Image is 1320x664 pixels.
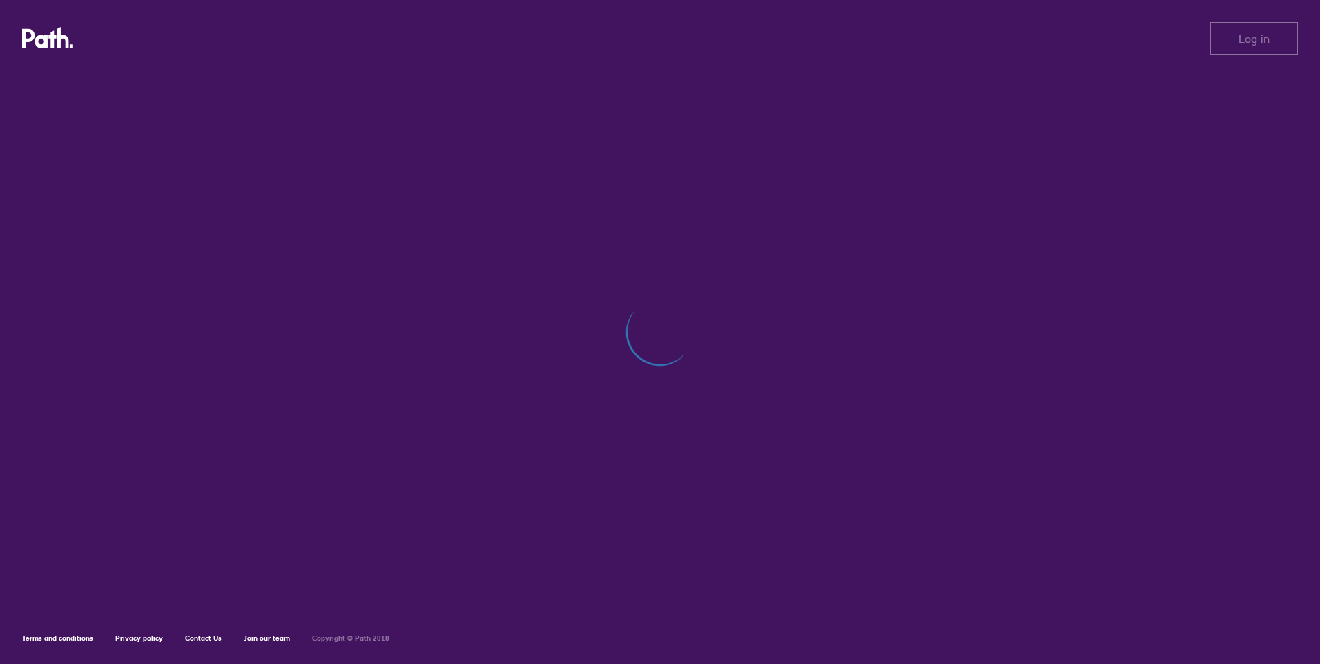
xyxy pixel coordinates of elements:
a: Terms and conditions [22,634,93,643]
h6: Copyright © Path 2018 [312,634,389,643]
a: Join our team [244,634,290,643]
button: Log in [1210,22,1298,55]
span: Log in [1239,32,1270,45]
a: Contact Us [185,634,222,643]
a: Privacy policy [115,634,163,643]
